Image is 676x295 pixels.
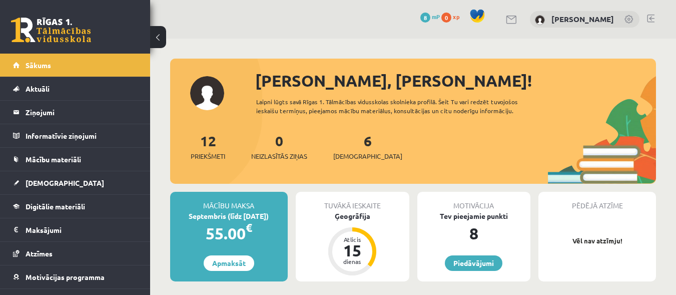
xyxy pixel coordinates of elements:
[26,178,104,187] span: [DEMOGRAPHIC_DATA]
[255,69,656,93] div: [PERSON_NAME], [PERSON_NAME]!
[26,155,81,164] span: Mācību materiāli
[453,13,459,21] span: xp
[26,61,51,70] span: Sākums
[417,192,531,211] div: Motivācija
[26,202,85,211] span: Digitālie materiāli
[337,236,367,242] div: Atlicis
[420,13,430,23] span: 8
[538,192,656,211] div: Pēdējā atzīme
[420,13,440,21] a: 8 mP
[337,258,367,264] div: dienas
[256,97,548,115] div: Laipni lūgts savā Rīgas 1. Tālmācības vidusskolas skolnieka profilā. Šeit Tu vari redzēt tuvojošo...
[441,13,464,21] a: 0 xp
[337,242,367,258] div: 15
[13,148,138,171] a: Mācību materiāli
[13,124,138,147] a: Informatīvie ziņojumi
[13,77,138,100] a: Aktuāli
[13,265,138,288] a: Motivācijas programma
[333,132,402,161] a: 6[DEMOGRAPHIC_DATA]
[333,151,402,161] span: [DEMOGRAPHIC_DATA]
[535,15,545,25] img: Amanda Krēsliņa
[296,192,409,211] div: Tuvākā ieskaite
[13,171,138,194] a: [DEMOGRAPHIC_DATA]
[191,151,225,161] span: Priekšmeti
[543,236,651,246] p: Vēl nav atzīmju!
[170,221,288,245] div: 55.00
[204,255,254,271] a: Apmaksāt
[26,272,105,281] span: Motivācijas programma
[26,249,53,258] span: Atzīmes
[11,18,91,43] a: Rīgas 1. Tālmācības vidusskola
[417,211,531,221] div: Tev pieejamie punkti
[26,84,50,93] span: Aktuāli
[26,124,138,147] legend: Informatīvie ziņojumi
[246,220,252,235] span: €
[551,14,614,24] a: [PERSON_NAME]
[251,132,307,161] a: 0Neizlasītās ziņas
[13,195,138,218] a: Digitālie materiāli
[251,151,307,161] span: Neizlasītās ziņas
[296,211,409,221] div: Ģeogrāfija
[26,101,138,124] legend: Ziņojumi
[445,255,502,271] a: Piedāvājumi
[170,211,288,221] div: Septembris (līdz [DATE])
[13,242,138,265] a: Atzīmes
[13,54,138,77] a: Sākums
[417,221,531,245] div: 8
[432,13,440,21] span: mP
[441,13,451,23] span: 0
[13,218,138,241] a: Maksājumi
[296,211,409,277] a: Ģeogrāfija Atlicis 15 dienas
[191,132,225,161] a: 12Priekšmeti
[170,192,288,211] div: Mācību maksa
[13,101,138,124] a: Ziņojumi
[26,218,138,241] legend: Maksājumi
